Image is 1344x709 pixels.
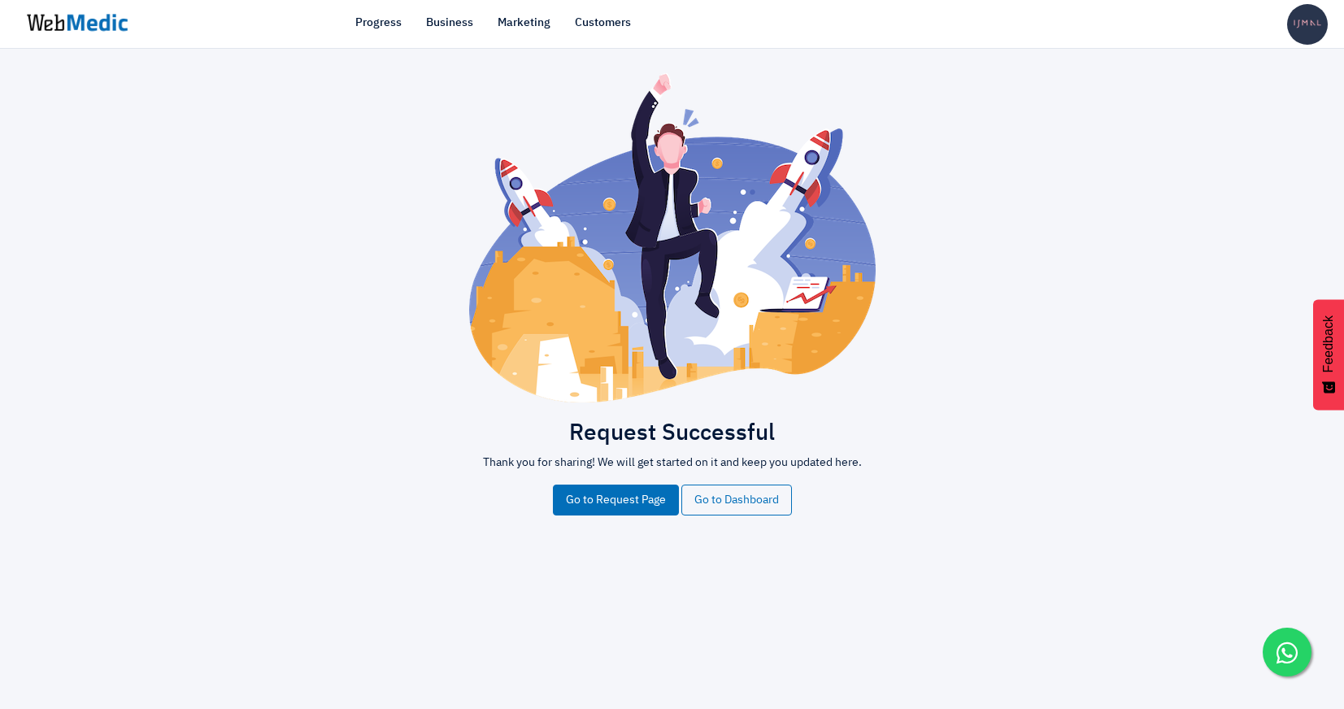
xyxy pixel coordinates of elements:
button: Feedback - Show survey [1313,299,1344,410]
a: Marketing [498,15,550,32]
a: Progress [355,15,402,32]
p: Thank you for sharing! We will get started on it and keep you updated here. [209,455,1136,472]
a: Go to Request Page [553,485,679,515]
a: Go to Dashboard [681,485,792,515]
img: success.png [469,73,876,402]
h2: Request Successful [209,420,1136,448]
a: Business [426,15,473,32]
span: Feedback [1321,315,1336,372]
a: Customers [575,15,631,32]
